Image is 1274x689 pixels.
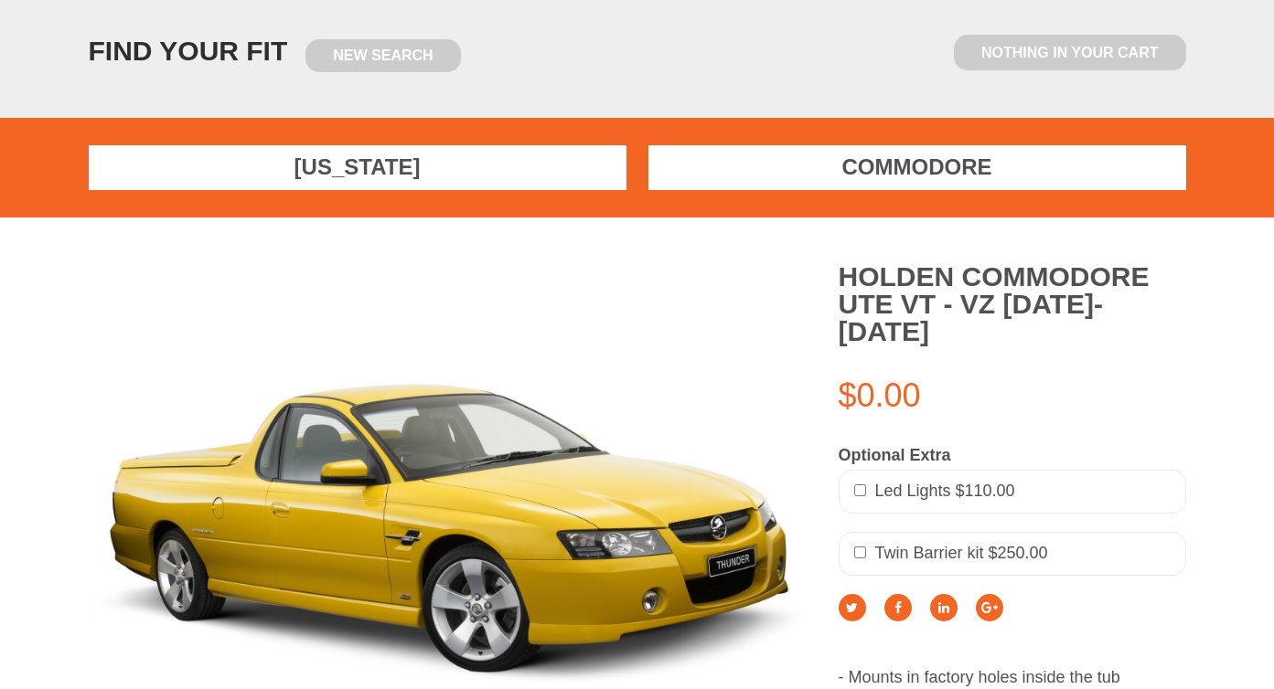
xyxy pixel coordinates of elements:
[875,544,1048,562] span: Twin Barrier kit $250.00
[305,39,460,72] a: New Search
[839,376,921,414] span: $0.00
[89,145,626,190] a: [US_STATE]
[839,446,1186,466] div: Optional Extra
[89,35,461,72] h1: FIND YOUR FIT
[839,263,1186,345] h2: Holden Commodore ute VT - VZ [DATE]-[DATE]
[954,35,1185,70] span: Nothing in Your Cart
[875,482,1015,500] span: Led Lights $110.00
[648,145,1186,190] a: Commodore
